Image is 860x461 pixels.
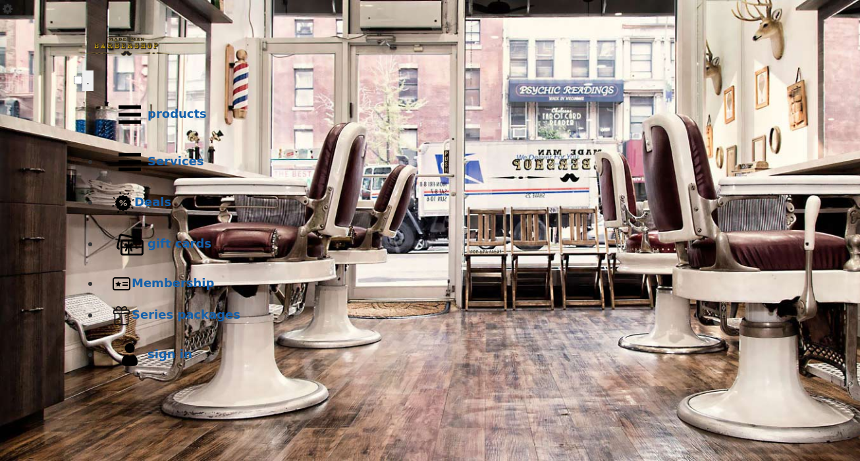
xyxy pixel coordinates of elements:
[100,138,786,186] a: ServicesServices
[112,274,132,294] img: Membership
[100,300,786,331] a: Series packagesSeries packages
[112,337,148,373] img: sign in
[74,26,179,68] img: Made Man Barbershop Logo
[86,74,90,87] span: .
[112,227,148,262] img: Gift cards
[74,76,82,84] input: menu toggle
[148,154,204,168] b: Services
[100,268,786,300] a: MembershipMembership
[82,70,94,91] button: menu toggle
[132,308,240,321] b: Series packages
[100,186,786,221] a: DealsDeals
[148,107,207,121] b: products
[112,97,148,132] img: Products
[112,306,132,325] img: Series packages
[134,195,171,209] b: Deals
[100,331,786,379] a: sign insign in
[148,236,211,250] b: gift cards
[100,221,786,268] a: Gift cardsgift cards
[148,347,192,361] b: sign in
[100,91,786,138] a: Productsproducts
[112,144,148,180] img: Services
[112,192,134,215] img: Deals
[132,276,214,290] b: Membership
